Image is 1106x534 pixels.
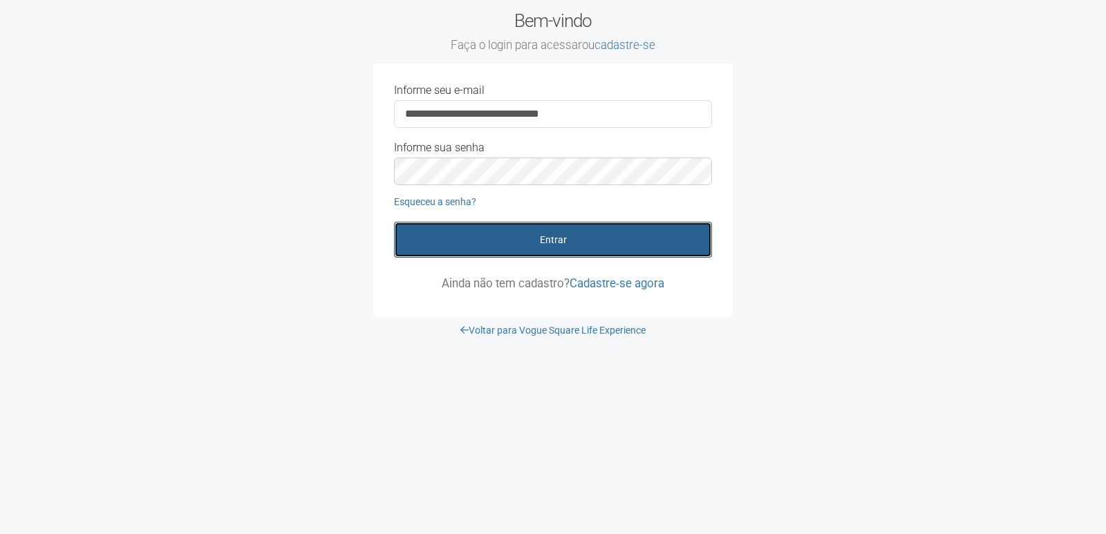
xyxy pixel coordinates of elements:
label: Informe seu e-mail [394,84,485,97]
a: Voltar para Vogue Square Life Experience [460,325,646,336]
a: cadastre-se [594,38,655,52]
label: Informe sua senha [394,142,485,154]
span: ou [582,38,655,52]
h2: Bem-vindo [373,10,733,53]
p: Ainda não tem cadastro? [394,277,712,289]
a: Cadastre-se agora [570,276,664,290]
button: Entrar [394,222,712,258]
small: Faça o login para acessar [373,38,733,53]
a: Esqueceu a senha? [394,196,476,207]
